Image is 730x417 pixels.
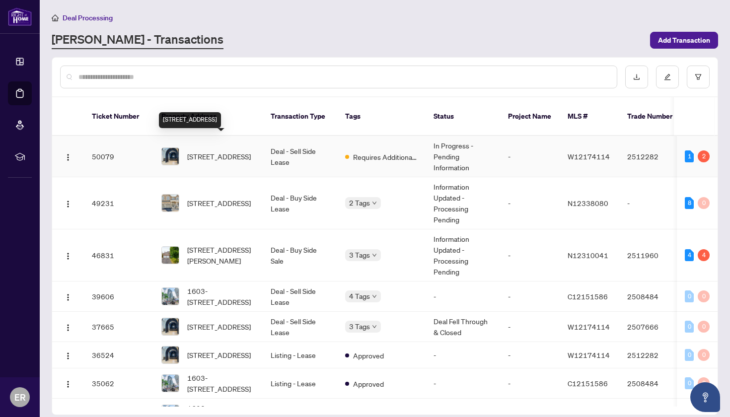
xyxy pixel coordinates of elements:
[52,31,223,49] a: [PERSON_NAME] - Transactions
[619,368,689,399] td: 2508484
[64,200,72,208] img: Logo
[568,292,608,301] span: C12151586
[84,312,153,342] td: 37665
[372,294,377,299] span: down
[187,244,255,266] span: [STREET_ADDRESS][PERSON_NAME]
[698,377,710,389] div: 0
[64,324,72,332] img: Logo
[426,136,500,177] td: In Progress - Pending Information
[162,195,179,211] img: thumbnail-img
[84,368,153,399] td: 35062
[337,97,426,136] th: Tags
[619,312,689,342] td: 2507666
[349,249,370,261] span: 3 Tags
[690,382,720,412] button: Open asap
[263,312,337,342] td: Deal - Sell Side Lease
[698,321,710,333] div: 0
[187,321,251,332] span: [STREET_ADDRESS]
[349,321,370,332] span: 3 Tags
[698,197,710,209] div: 0
[84,177,153,229] td: 49231
[187,349,251,360] span: [STREET_ADDRESS]
[263,136,337,177] td: Deal - Sell Side Lease
[650,32,718,49] button: Add Transaction
[63,13,113,22] span: Deal Processing
[60,247,76,263] button: Logo
[162,288,179,305] img: thumbnail-img
[263,368,337,399] td: Listing - Lease
[568,322,610,331] span: W12174114
[685,377,694,389] div: 0
[685,197,694,209] div: 8
[685,150,694,162] div: 1
[64,352,72,360] img: Logo
[619,97,689,136] th: Trade Number
[263,97,337,136] th: Transaction Type
[625,66,648,88] button: download
[372,253,377,258] span: down
[353,350,384,361] span: Approved
[685,249,694,261] div: 4
[568,152,610,161] span: W12174114
[263,177,337,229] td: Deal - Buy Side Lease
[560,97,619,136] th: MLS #
[187,372,255,394] span: 1603-[STREET_ADDRESS]
[687,66,710,88] button: filter
[619,136,689,177] td: 2512282
[500,136,560,177] td: -
[159,112,221,128] div: [STREET_ADDRESS]
[426,97,500,136] th: Status
[187,151,251,162] span: [STREET_ADDRESS]
[695,73,702,80] span: filter
[14,390,26,404] span: ER
[60,195,76,211] button: Logo
[8,7,32,26] img: logo
[187,198,251,208] span: [STREET_ADDRESS]
[658,32,710,48] span: Add Transaction
[60,375,76,391] button: Logo
[353,151,418,162] span: Requires Additional Docs
[64,380,72,388] img: Logo
[633,73,640,80] span: download
[568,379,608,388] span: C12151586
[619,229,689,281] td: 2511960
[426,281,500,312] td: -
[153,97,263,136] th: Property Address
[656,66,679,88] button: edit
[698,150,710,162] div: 2
[349,197,370,208] span: 2 Tags
[372,324,377,329] span: down
[64,252,72,260] img: Logo
[84,229,153,281] td: 46831
[349,290,370,302] span: 4 Tags
[353,378,384,389] span: Approved
[64,153,72,161] img: Logo
[619,281,689,312] td: 2508484
[568,251,608,260] span: N12310041
[187,285,255,307] span: 1603-[STREET_ADDRESS]
[263,281,337,312] td: Deal - Sell Side Lease
[685,290,694,302] div: 0
[162,375,179,392] img: thumbnail-img
[60,347,76,363] button: Logo
[162,148,179,165] img: thumbnail-img
[426,312,500,342] td: Deal Fell Through & Closed
[685,349,694,361] div: 0
[500,368,560,399] td: -
[84,342,153,368] td: 36524
[664,73,671,80] span: edit
[84,97,153,136] th: Ticket Number
[64,293,72,301] img: Logo
[500,97,560,136] th: Project Name
[372,201,377,206] span: down
[568,350,610,359] span: W12174114
[619,342,689,368] td: 2512282
[263,342,337,368] td: Listing - Lease
[500,177,560,229] td: -
[60,288,76,304] button: Logo
[698,349,710,361] div: 0
[162,247,179,264] img: thumbnail-img
[619,177,689,229] td: -
[500,312,560,342] td: -
[426,368,500,399] td: -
